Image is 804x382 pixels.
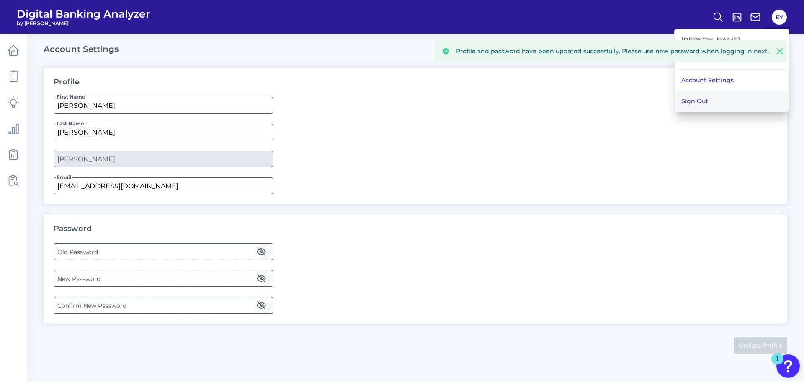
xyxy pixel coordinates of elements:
[776,354,800,378] button: Open Resource Center, 1 new notification
[734,337,787,354] button: Update Profile
[56,94,86,100] span: First Name
[17,8,150,20] span: Digital Banking Analyzer
[17,20,150,26] span: by [PERSON_NAME]
[435,40,787,62] div: Profile and password have been updated successfully. Please use new password when logging in next.
[54,78,79,87] h3: Profile
[44,44,787,54] h2: Account Settings
[54,224,92,234] h3: Password
[54,244,272,259] label: Old Password
[56,174,72,181] span: Email
[772,10,787,25] button: EY
[675,91,789,112] button: Sign Out
[56,120,85,127] span: Last Name
[681,36,782,44] h3: [PERSON_NAME]
[776,359,779,370] div: 1
[54,298,272,313] label: Confirm New Password
[54,271,272,286] label: New Password
[675,70,789,91] a: Account Settings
